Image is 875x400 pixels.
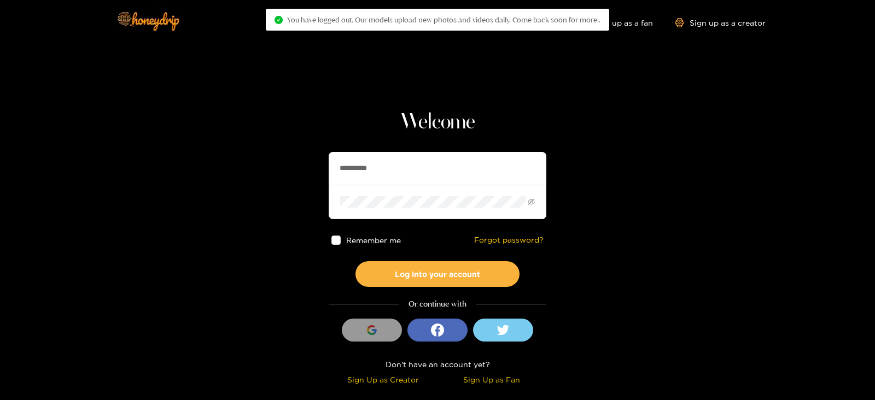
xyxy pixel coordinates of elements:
[329,298,546,310] div: Or continue with
[474,236,544,245] a: Forgot password?
[355,261,520,287] button: Log into your account
[275,16,283,24] span: check-circle
[287,15,600,24] span: You have logged out. Our models upload new photos and videos daily. Come back soon for more..
[578,18,653,27] a: Sign up as a fan
[329,109,546,136] h1: Welcome
[346,236,401,244] span: Remember me
[440,373,544,386] div: Sign Up as Fan
[675,18,766,27] a: Sign up as a creator
[329,358,546,370] div: Don't have an account yet?
[528,198,535,205] span: eye-invisible
[331,373,435,386] div: Sign Up as Creator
